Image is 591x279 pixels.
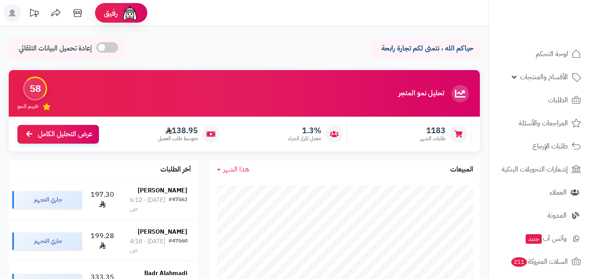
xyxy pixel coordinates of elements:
[104,8,118,18] span: رفيق
[502,163,568,175] span: إشعارات التحويلات البنكية
[519,117,568,129] span: المراجعات والأسئلة
[288,126,321,135] span: 1.3%
[85,221,120,262] td: 199.28
[158,126,198,135] span: 138.95
[169,196,187,213] div: #47562
[223,164,249,175] span: هذا الشهر
[494,90,586,111] a: الطلبات
[533,140,568,152] span: طلبات الإرجاع
[130,196,169,213] div: [DATE] - 6:12 ص
[38,129,92,139] span: عرض التحليل الكامل
[525,232,567,245] span: وآتس آب
[23,4,45,24] a: تحديثات المنصة
[494,44,586,64] a: لوحة التحكم
[160,166,191,174] h3: آخر الطلبات
[121,4,139,22] img: ai-face.png
[511,257,527,267] span: 211
[548,94,568,106] span: الطلبات
[144,269,187,278] strong: Badr Alahmadi
[547,209,567,222] span: المدونة
[536,48,568,60] span: لوحة التحكم
[494,228,586,249] a: وآتس آبجديد
[158,135,198,142] span: متوسط طلب العميل
[420,126,445,135] span: 1183
[420,135,445,142] span: طلبات الشهر
[138,186,187,195] strong: [PERSON_NAME]
[19,44,92,54] span: إعادة تحميل البيانات التلقائي
[288,135,321,142] span: معدل تكرار الشراء
[130,237,169,255] div: [DATE] - 4:18 ص
[12,232,82,250] div: جاري التجهيز
[494,182,586,203] a: العملاء
[494,205,586,226] a: المدونة
[17,103,38,110] span: تقييم النمو
[494,159,586,180] a: إشعارات التحويلات البنكية
[494,251,586,272] a: السلات المتروكة211
[450,166,473,174] h3: المبيعات
[169,237,187,255] div: #47560
[520,71,568,83] span: الأقسام والمنتجات
[85,179,120,220] td: 197.30
[12,191,82,208] div: جاري التجهيز
[138,227,187,236] strong: [PERSON_NAME]
[494,136,586,157] a: طلبات الإرجاع
[510,255,568,268] span: السلات المتروكة
[398,90,444,97] h3: تحليل نمو المتجر
[377,44,473,54] p: حياكم الله ، نتمنى لكم تجارة رابحة
[550,186,567,198] span: العملاء
[494,113,586,134] a: المراجعات والأسئلة
[217,165,249,175] a: هذا الشهر
[526,234,542,244] span: جديد
[17,125,99,144] a: عرض التحليل الكامل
